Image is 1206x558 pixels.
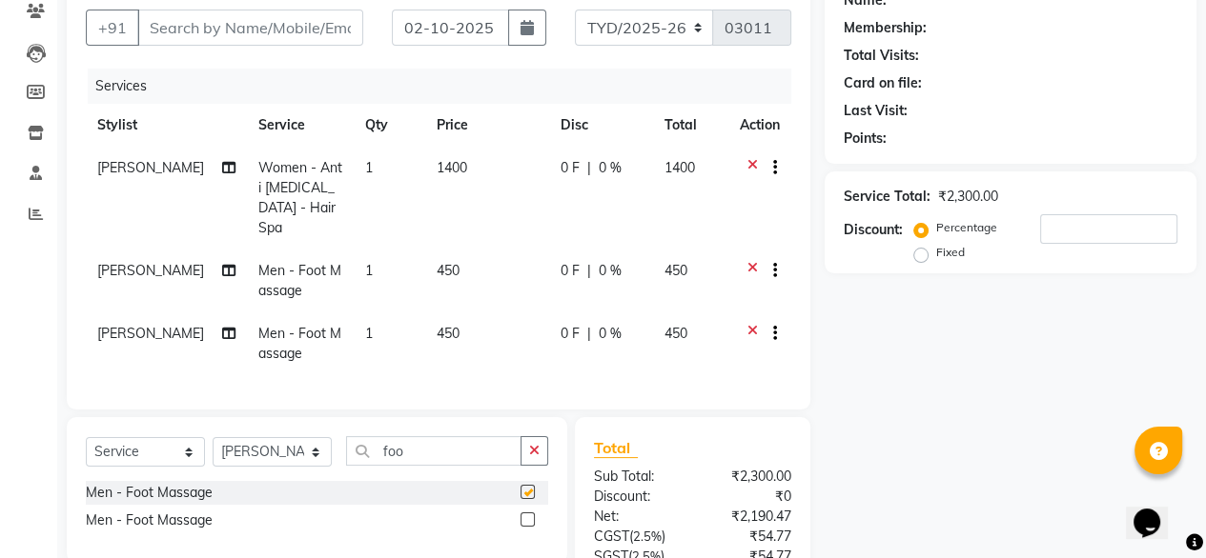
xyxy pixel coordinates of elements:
span: 0 F [561,324,580,344]
span: 1 [365,262,373,279]
div: Last Visit: [844,101,908,121]
div: Points: [844,129,887,149]
th: Price [425,104,549,147]
div: Men - Foot Massage [86,510,213,530]
th: Stylist [86,104,247,147]
iframe: chat widget [1126,482,1187,539]
span: 450 [437,325,460,342]
span: | [587,158,591,178]
span: 450 [437,262,460,279]
span: 2.5% [633,528,662,544]
span: 450 [664,262,686,279]
span: Men - Foot Massage [258,325,341,362]
th: Service [247,104,354,147]
span: 0 % [599,261,622,281]
span: 0 F [561,158,580,178]
div: Total Visits: [844,46,919,66]
div: Service Total: [844,187,930,207]
span: 1400 [664,159,694,176]
button: +91 [86,10,139,46]
div: ( ) [580,527,693,547]
div: Membership: [844,18,927,38]
th: Qty [354,104,425,147]
span: CGST [594,528,629,545]
div: Card on file: [844,73,922,93]
div: Men - Foot Massage [86,483,213,503]
span: 0 % [599,324,622,344]
span: [PERSON_NAME] [97,159,204,176]
span: Women - Anti [MEDICAL_DATA] - Hair Spa [258,159,342,236]
label: Percentage [936,219,997,236]
div: Discount: [580,487,693,507]
div: ₹54.77 [692,527,806,547]
span: 0 F [561,261,580,281]
span: Men - Foot Massage [258,262,341,299]
div: ₹0 [692,487,806,507]
div: Net: [580,507,693,527]
div: ₹2,300.00 [938,187,998,207]
input: Search or Scan [346,436,521,466]
th: Disc [549,104,652,147]
input: Search by Name/Mobile/Email/Code [137,10,363,46]
div: ₹2,300.00 [692,467,806,487]
div: Sub Total: [580,467,693,487]
span: [PERSON_NAME] [97,262,204,279]
span: | [587,324,591,344]
th: Total [652,104,728,147]
label: Fixed [936,244,965,261]
div: Discount: [844,220,903,240]
div: Services [88,69,806,104]
span: 450 [664,325,686,342]
span: 1 [365,325,373,342]
span: 1400 [437,159,467,176]
div: ₹2,190.47 [692,507,806,527]
th: Action [728,104,791,147]
span: [PERSON_NAME] [97,325,204,342]
span: 0 % [599,158,622,178]
span: Total [594,438,638,458]
span: 1 [365,159,373,176]
span: | [587,261,591,281]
